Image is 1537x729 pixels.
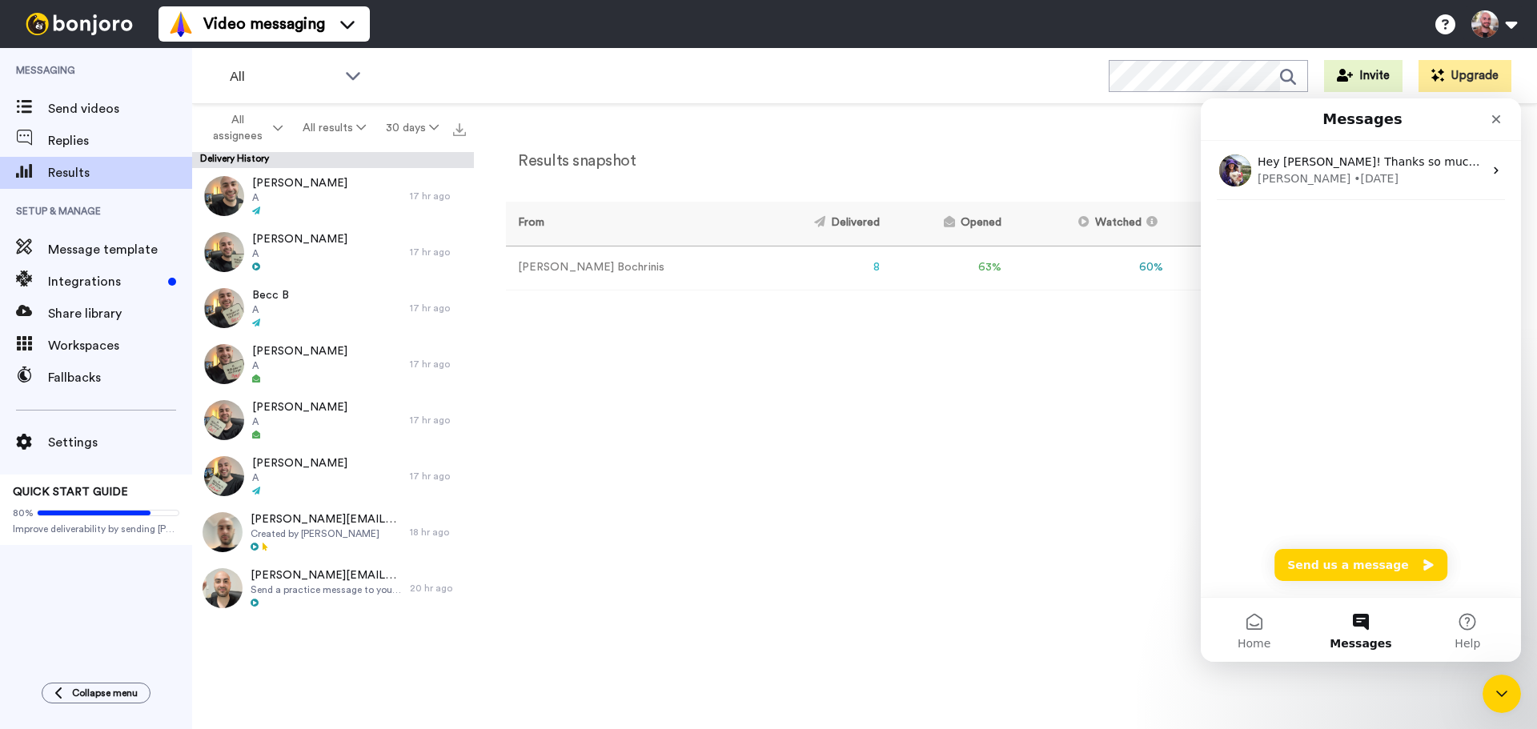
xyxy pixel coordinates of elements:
a: Becc BA17 hr ago [192,280,474,336]
img: 0a9effa5-19cd-457b-8d9c-8b1f7f548c6d-thumb.jpg [204,344,244,384]
span: Created by [PERSON_NAME] [251,527,402,540]
div: Delivery History [192,152,474,168]
img: 8457c49f-55c6-4799-b043-4ca204efa0fc-thumb.jpg [203,512,243,552]
div: 17 hr ago [410,358,466,371]
span: Send a practice message to yourself [251,583,402,596]
span: Hey [PERSON_NAME]! Thanks so much for coming on board, and sticking around. You are amazing :) If... [57,57,1323,70]
button: All results [293,114,376,142]
span: A [252,191,347,204]
button: Collapse menu [42,683,150,703]
img: bj-logo-header-white.svg [19,13,139,35]
img: 94e8ff28-1820-416d-a08e-61ac139a74eb-thumb.jpg [204,400,244,440]
img: f174454c-2534-49a1-97cb-12d137d4ac7b-thumb.jpg [204,456,244,496]
button: 30 days [375,114,448,142]
span: [PERSON_NAME] [252,343,347,359]
a: [PERSON_NAME][EMAIL_ADDRESS][DOMAIN_NAME]Created by [PERSON_NAME]18 hr ago [192,504,474,560]
button: Export all results that match these filters now. [448,116,471,140]
div: • [DATE] [153,72,198,89]
a: [PERSON_NAME]A17 hr ago [192,392,474,448]
div: 20 hr ago [410,582,466,595]
th: Delivered [753,202,887,246]
button: All assignees [195,106,293,150]
h2: Results snapshot [506,152,636,170]
th: From [506,202,753,246]
a: [PERSON_NAME]A17 hr ago [192,336,474,392]
span: Workspaces [48,336,192,355]
a: [PERSON_NAME]A17 hr ago [192,168,474,224]
div: 17 hr ago [410,246,466,258]
span: Home [37,539,70,551]
span: 80% [13,507,34,519]
img: 95cde9aa-b098-4f65-a62d-9294c9718c17-thumb.jpg [204,176,244,216]
iframe: Intercom live chat [1201,98,1521,662]
span: [PERSON_NAME][EMAIL_ADDRESS][DOMAIN_NAME] [251,567,402,583]
button: Messages [106,499,213,563]
span: Share library [48,304,192,323]
span: A [252,247,347,260]
div: [PERSON_NAME] [57,72,150,89]
span: Messages [129,539,191,551]
span: A [252,415,347,428]
td: 63 % [886,246,1008,290]
span: Send videos [48,99,192,118]
span: Replies [48,131,192,150]
img: export.svg [453,123,466,136]
iframe: Intercom live chat [1483,675,1521,713]
img: 70d5bdd3-5e79-4de7-b827-561892218174-thumb.jpg [204,288,244,328]
span: [PERSON_NAME] [252,455,347,471]
a: [PERSON_NAME]A17 hr ago [192,224,474,280]
span: Results [48,163,192,182]
td: 8 [753,246,887,290]
th: Liked [1170,202,1270,246]
span: [PERSON_NAME][EMAIL_ADDRESS][DOMAIN_NAME] [251,511,402,527]
div: 17 hr ago [410,414,466,427]
img: vm-color.svg [168,11,194,37]
div: 17 hr ago [410,470,466,483]
div: 18 hr ago [410,526,466,539]
span: Help [254,539,279,551]
span: [PERSON_NAME] [252,231,347,247]
a: [PERSON_NAME]A17 hr ago [192,448,474,504]
span: All assignees [205,112,270,144]
span: All [230,67,337,86]
span: Collapse menu [72,687,138,699]
span: Improve deliverability by sending [PERSON_NAME]’s from your own email [13,523,179,535]
img: 244013c5-617a-459e-a90b-74682808560c-thumb.jpg [204,232,244,272]
div: 17 hr ago [410,190,466,202]
span: Message template [48,240,192,259]
span: Video messaging [203,13,325,35]
img: 5750d2bd-fbbc-4f33-b546-d5151fad1ea2-thumb.jpg [203,568,243,608]
span: Integrations [48,272,162,291]
span: Fallbacks [48,368,192,387]
th: Watched [1008,202,1170,246]
th: Opened [886,202,1008,246]
div: 17 hr ago [410,302,466,314]
span: [PERSON_NAME] [252,399,347,415]
td: [PERSON_NAME] Bochrinis [506,246,753,290]
span: Becc B [252,287,289,303]
button: Invite [1324,60,1403,92]
button: Upgrade [1419,60,1511,92]
span: A [252,303,289,316]
button: Help [214,499,320,563]
td: 0 % [1170,246,1270,290]
span: A [252,471,347,484]
span: [PERSON_NAME] [252,175,347,191]
span: Settings [48,433,192,452]
button: Send us a message [74,451,247,483]
span: A [252,359,347,372]
span: QUICK START GUIDE [13,487,128,498]
a: [PERSON_NAME][EMAIL_ADDRESS][DOMAIN_NAME]Send a practice message to yourself20 hr ago [192,560,474,616]
td: 60 % [1008,246,1170,290]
